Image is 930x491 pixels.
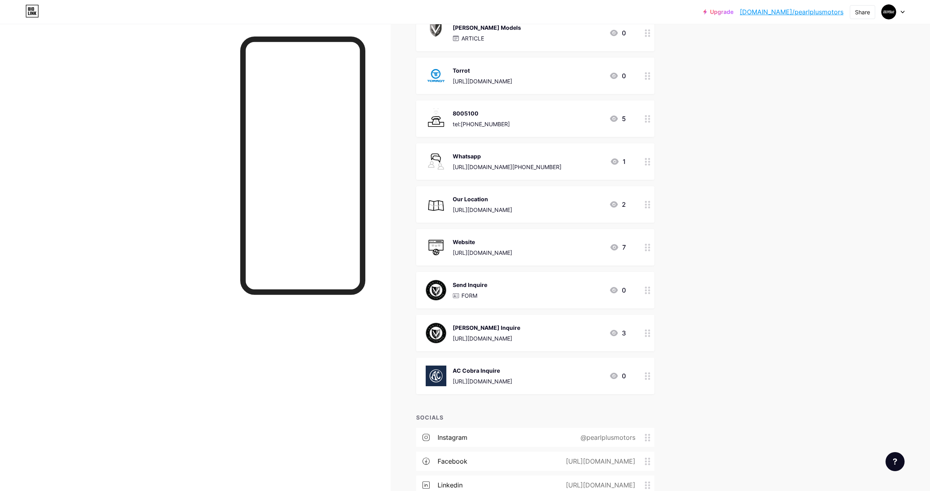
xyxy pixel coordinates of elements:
[453,334,520,343] div: [URL][DOMAIN_NAME]
[426,366,446,386] img: AC Cobra Inquire
[453,206,512,214] div: [URL][DOMAIN_NAME]
[438,456,467,466] div: facebook
[416,413,654,422] div: SOCIALS
[426,280,446,300] img: Send Inquire
[609,328,626,338] div: 3
[453,323,520,332] div: [PERSON_NAME] Inquire
[609,371,626,381] div: 0
[453,23,521,32] div: [PERSON_NAME] Models
[461,34,484,42] p: ARTICLE
[609,285,626,295] div: 0
[609,200,626,209] div: 2
[453,163,561,171] div: [URL][DOMAIN_NAME][PHONE_NUMBER]
[438,480,463,490] div: linkedin
[453,195,512,203] div: Our Location
[553,480,645,490] div: [URL][DOMAIN_NAME]
[453,77,512,85] div: [URL][DOMAIN_NAME]
[426,237,446,258] img: Website
[438,433,467,442] div: instagram
[703,9,733,15] a: Upgrade
[855,8,870,16] div: Share
[426,194,446,215] img: Our Location
[453,120,510,128] div: tel:[PHONE_NUMBER]
[609,114,626,123] div: 5
[453,366,512,375] div: AC Cobra Inquire
[453,281,487,289] div: Send Inquire
[609,28,626,38] div: 0
[568,433,645,442] div: @pearlplusmotors
[453,238,512,246] div: Website
[740,7,843,17] a: [DOMAIN_NAME]/pearlplusmotors
[609,71,626,81] div: 0
[453,248,512,257] div: [URL][DOMAIN_NAME]
[453,152,561,160] div: Whatsapp
[553,456,645,466] div: [URL][DOMAIN_NAME]
[426,65,446,86] img: Torrot
[453,109,510,117] div: 8005100
[453,66,512,75] div: Torrot
[461,291,477,300] p: FORM
[610,243,626,252] div: 7
[426,151,446,172] img: Whatsapp
[426,323,446,343] img: Vanderhall Inquire
[881,4,896,19] img: pearlplusmotors
[610,157,626,166] div: 1
[426,108,446,129] img: 8005100
[453,377,512,385] div: [URL][DOMAIN_NAME]
[426,23,446,43] img: Vanderhall Models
